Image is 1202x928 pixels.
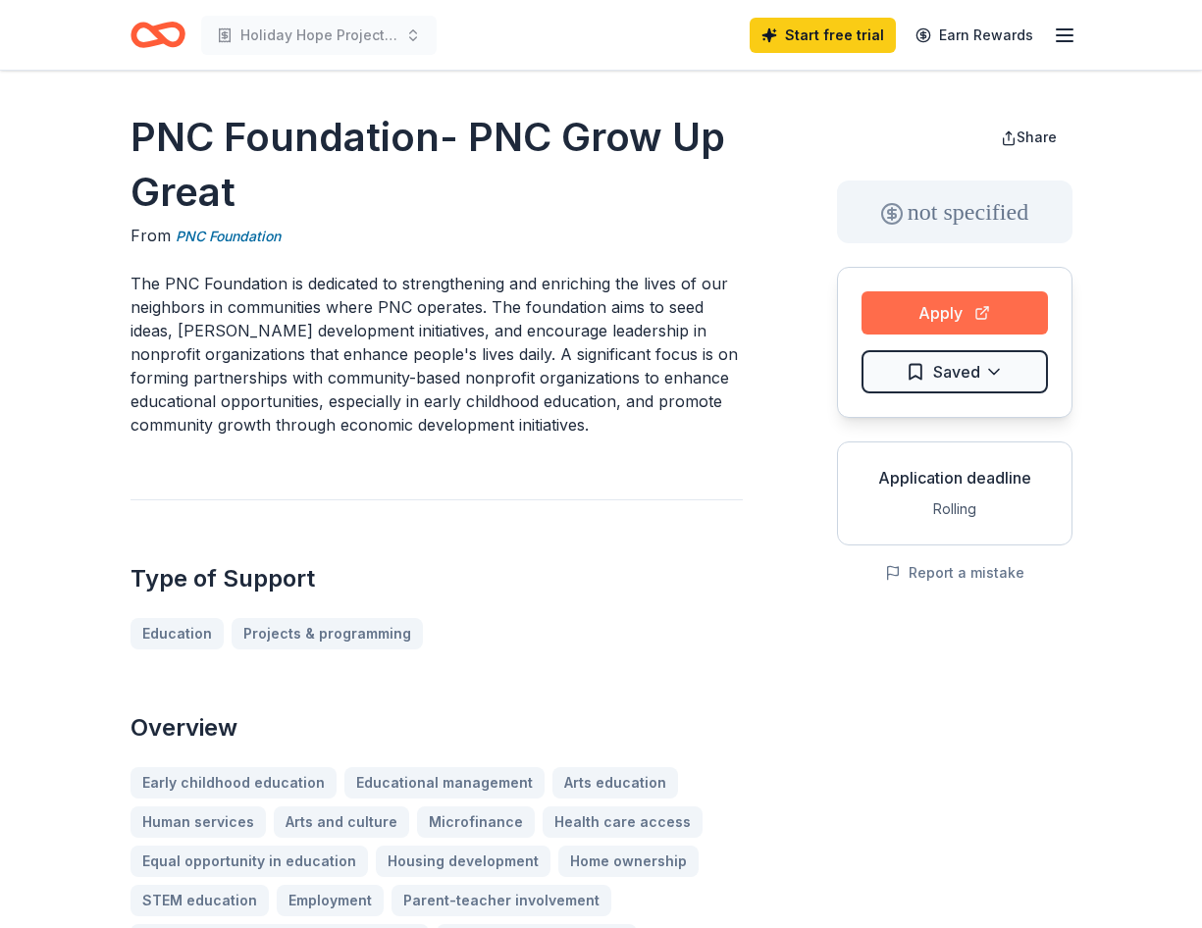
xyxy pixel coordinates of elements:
a: Projects & programming [232,618,423,649]
a: Home [131,12,185,58]
button: Report a mistake [885,561,1024,585]
a: Start free trial [750,18,896,53]
p: The PNC Foundation is dedicated to strengthening and enriching the lives of our neighbors in comm... [131,272,743,437]
div: Rolling [854,497,1056,521]
a: Earn Rewards [904,18,1045,53]
a: Education [131,618,224,649]
span: Holiday Hope Project: Bringing Joy to [PERSON_NAME] Youth [240,24,397,47]
span: Share [1017,129,1057,145]
button: Share [985,118,1072,157]
div: From [131,224,743,248]
button: Holiday Hope Project: Bringing Joy to [PERSON_NAME] Youth [201,16,437,55]
a: PNC Foundation [176,225,281,248]
h1: PNC Foundation- PNC Grow Up Great [131,110,743,220]
h2: Overview [131,712,743,744]
button: Saved [862,350,1048,393]
div: Application deadline [854,466,1056,490]
div: not specified [837,180,1072,243]
button: Apply [862,291,1048,335]
h2: Type of Support [131,563,743,594]
span: Saved [933,359,980,385]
